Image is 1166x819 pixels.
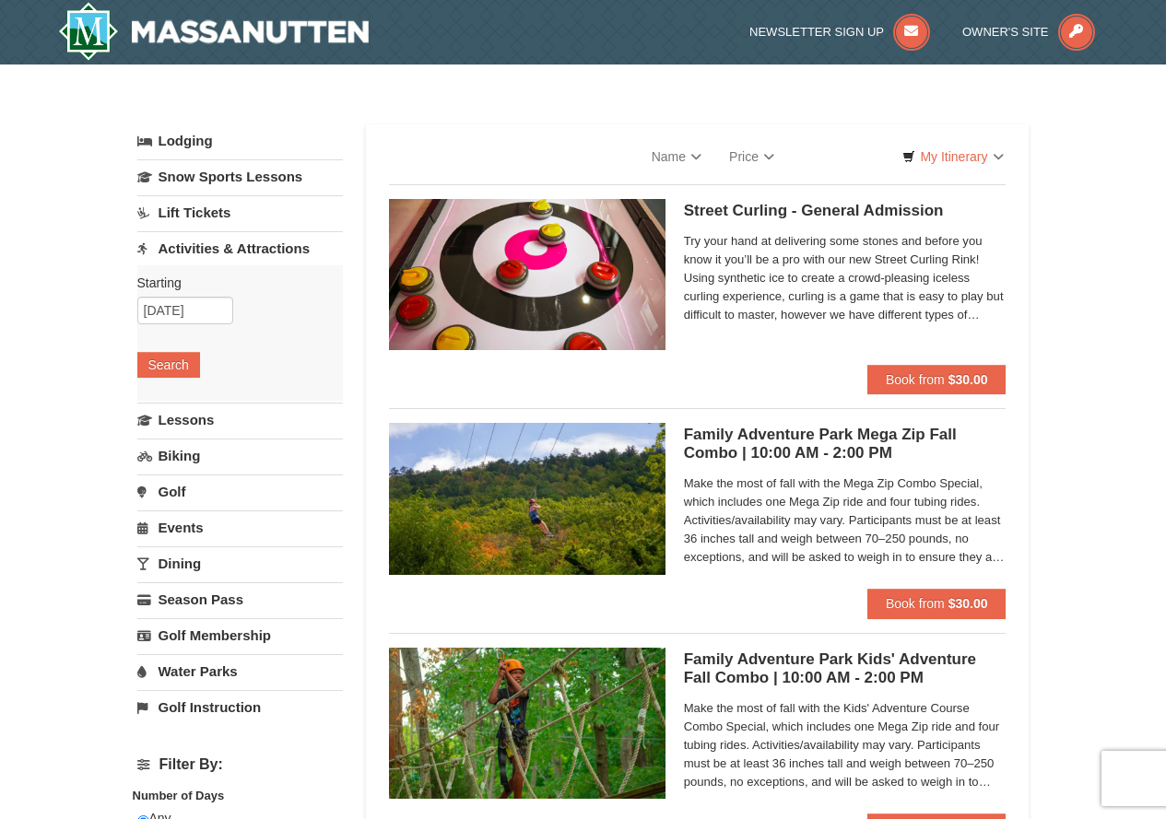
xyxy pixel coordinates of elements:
span: Book from [886,596,945,611]
a: Dining [137,546,343,580]
a: My Itinerary [890,143,1015,170]
a: Owner's Site [962,25,1095,39]
a: Water Parks [137,654,343,688]
h5: Street Curling - General Admission [684,202,1007,220]
span: Make the most of fall with the Kids' Adventure Course Combo Special, which includes one Mega Zip ... [684,699,1007,791]
span: Make the most of fall with the Mega Zip Combo Special, which includes one Mega Zip ride and four ... [684,474,1007,567]
a: Lodging [137,124,343,158]
img: 6619925-38-a1eef9ea.jpg [389,423,665,574]
strong: Number of Days [133,789,225,802]
a: Activities & Attractions [137,231,343,265]
a: Golf Instruction [137,690,343,724]
strong: $30.00 [948,596,988,611]
span: Book from [886,372,945,387]
a: Name [638,138,715,175]
a: Price [715,138,788,175]
a: Lift Tickets [137,195,343,229]
h5: Family Adventure Park Mega Zip Fall Combo | 10:00 AM - 2:00 PM [684,426,1007,462]
a: Golf Membership [137,618,343,652]
a: Newsletter Sign Up [749,25,930,39]
span: Newsletter Sign Up [749,25,884,39]
button: Book from $30.00 [867,589,1007,618]
a: Biking [137,439,343,473]
a: Golf [137,474,343,509]
img: Massanutten Resort Logo [58,2,370,61]
span: Try your hand at delivering some stones and before you know it you’ll be a pro with our new Stree... [684,232,1007,324]
label: Starting [137,274,329,292]
button: Search [137,352,200,378]
a: Massanutten Resort [58,2,370,61]
a: Season Pass [137,582,343,616]
img: 15390471-88-44377514.jpg [389,199,665,350]
span: Owner's Site [962,25,1049,39]
a: Snow Sports Lessons [137,159,343,193]
a: Lessons [137,403,343,437]
a: Events [137,510,343,544]
button: Book from $30.00 [867,365,1007,394]
h5: Family Adventure Park Kids' Adventure Fall Combo | 10:00 AM - 2:00 PM [684,650,1007,687]
strong: $30.00 [948,372,988,387]
img: 6619925-37-774baaa7.jpg [389,648,665,799]
h4: Filter By: [137,756,343,773]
